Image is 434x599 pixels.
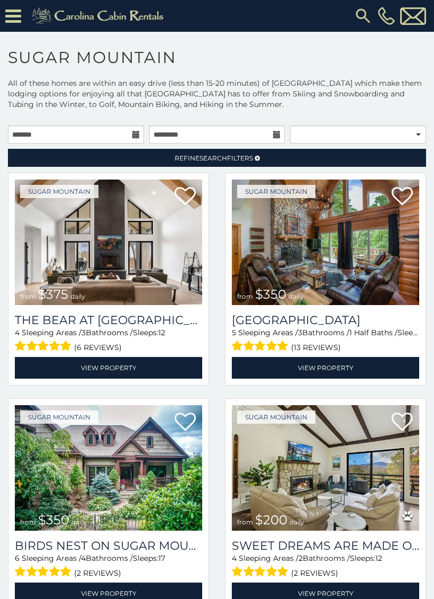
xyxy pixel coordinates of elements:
[375,553,382,563] span: 12
[158,553,165,563] span: 17
[15,405,202,531] a: from $350 daily
[232,313,419,327] a: [GEOGRAPHIC_DATA]
[298,328,302,337] span: 3
[375,7,397,25] a: [PHONE_NUMBER]
[38,512,69,528] span: $350
[232,357,419,379] a: View Property
[232,553,237,563] span: 4
[237,185,315,198] a: Sugar Mountain
[290,518,304,526] span: daily
[20,292,36,300] span: from
[354,6,373,25] img: search-regular.svg
[232,405,419,531] a: from $200 daily
[15,405,202,531] img: 1746047375_thumbnail.jpeg
[349,328,397,337] span: 1 Half Baths /
[74,566,121,580] span: (2 reviews)
[26,5,173,26] img: Khaki-logo.png
[291,566,338,580] span: (2 reviews)
[15,357,202,379] a: View Property
[15,539,202,553] a: Birds Nest On Sugar Mountain
[392,412,413,434] a: Add to favorites
[70,292,85,300] span: daily
[15,553,20,563] span: 6
[20,410,98,424] a: Sugar Mountain
[299,553,303,563] span: 2
[255,287,286,302] span: $350
[175,412,196,434] a: Add to favorites
[291,341,341,354] span: (13 reviews)
[20,518,36,526] span: from
[232,328,236,337] span: 5
[15,328,20,337] span: 4
[237,410,315,424] a: Sugar Mountain
[232,405,419,531] img: 1729189990_thumbnail.jpeg
[15,180,202,305] a: from $375 daily
[82,328,86,337] span: 3
[232,313,419,327] h3: Grouse Moor Lodge
[15,313,202,327] a: The Bear At [GEOGRAPHIC_DATA]
[15,327,202,354] div: Sleeping Areas / Bathrooms / Sleeps:
[232,327,419,354] div: Sleeping Areas / Bathrooms / Sleeps:
[158,328,165,337] span: 12
[175,186,196,208] a: Add to favorites
[232,180,419,305] img: 1714398141_thumbnail.jpeg
[237,292,253,300] span: from
[81,553,86,563] span: 4
[232,180,419,305] a: from $350 daily
[237,518,253,526] span: from
[232,539,419,553] a: Sweet Dreams Are Made Of Skis
[15,553,202,580] div: Sleeping Areas / Bathrooms / Sleeps:
[15,313,202,327] h3: The Bear At Sugar Mountain
[175,154,253,162] span: Refine Filters
[288,292,303,300] span: daily
[255,512,287,528] span: $200
[232,553,419,580] div: Sleeping Areas / Bathrooms / Sleeps:
[38,287,68,302] span: $375
[392,186,413,208] a: Add to favorites
[71,518,86,526] span: daily
[8,149,426,167] a: RefineSearchFilters
[15,180,202,305] img: 1714387646_thumbnail.jpeg
[200,154,227,162] span: Search
[74,341,122,354] span: (6 reviews)
[20,185,98,198] a: Sugar Mountain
